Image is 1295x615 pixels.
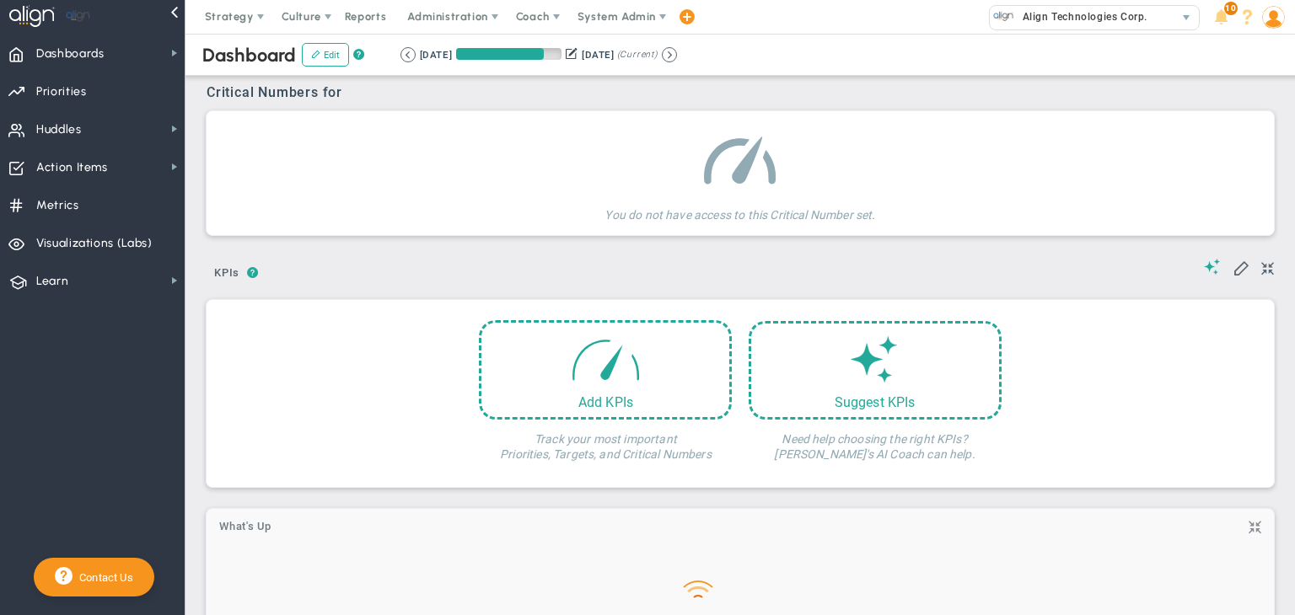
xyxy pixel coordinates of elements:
[479,420,732,462] h4: Track your most important Priorities, Targets, and Critical Numbers
[207,259,247,286] span: KPIs
[36,264,68,299] span: Learn
[207,84,347,100] span: Critical Numbers for
[582,47,614,62] div: [DATE]
[1262,6,1285,29] img: 64089.Person.photo
[207,259,247,289] button: KPIs
[1204,259,1221,275] span: Suggestions (AI Feature)
[282,10,321,23] span: Culture
[605,195,875,222] h4: You do not have access to this Critical Number set.
[1014,6,1147,28] span: Align Technologies Corp.
[749,420,1002,462] h4: Need help choosing the right KPIs? [PERSON_NAME]'s AI Coach can help.
[36,74,87,110] span: Priorities
[36,112,82,147] span: Huddles
[662,47,677,62] button: Go to next period
[407,10,487,23] span: Administration
[202,44,296,67] span: Dashboard
[302,43,349,67] button: Edit
[36,226,153,261] span: Visualizations (Labs)
[420,47,452,62] div: [DATE]
[205,10,254,23] span: Strategy
[1224,2,1238,15] span: 10
[1174,6,1199,29] span: select
[993,6,1014,27] img: 10991.Company.photo
[516,10,550,23] span: Coach
[617,47,658,62] span: (Current)
[456,48,562,60] div: Period Progress: 83% Day 76 of 91 with 15 remaining.
[36,188,79,223] span: Metrics
[1233,259,1249,275] span: Edit My KPIs
[481,394,729,410] div: Add KPIs
[578,10,656,23] span: System Admin
[36,150,108,185] span: Action Items
[73,571,133,584] span: Contact Us
[36,36,105,72] span: Dashboards
[751,394,999,410] div: Suggest KPIs
[400,47,416,62] button: Go to previous period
